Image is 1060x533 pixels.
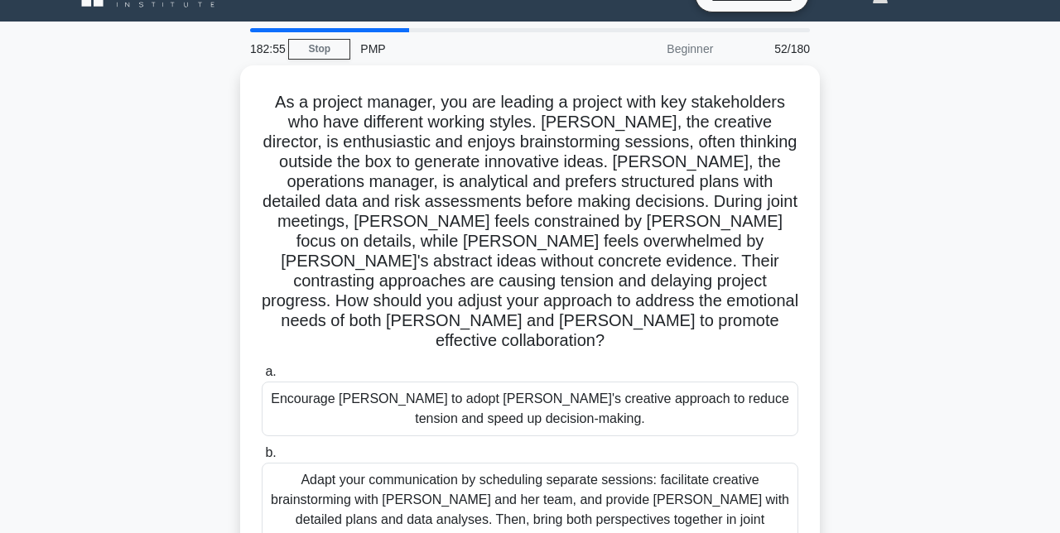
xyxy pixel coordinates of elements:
[723,32,820,65] div: 52/180
[288,39,350,60] a: Stop
[260,92,800,352] h5: As a project manager, you are leading a project with key stakeholders who have different working ...
[265,364,276,378] span: a.
[240,32,288,65] div: 182:55
[350,32,578,65] div: PMP
[262,382,798,436] div: Encourage [PERSON_NAME] to adopt [PERSON_NAME]'s creative approach to reduce tension and speed up...
[578,32,723,65] div: Beginner
[265,445,276,459] span: b.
